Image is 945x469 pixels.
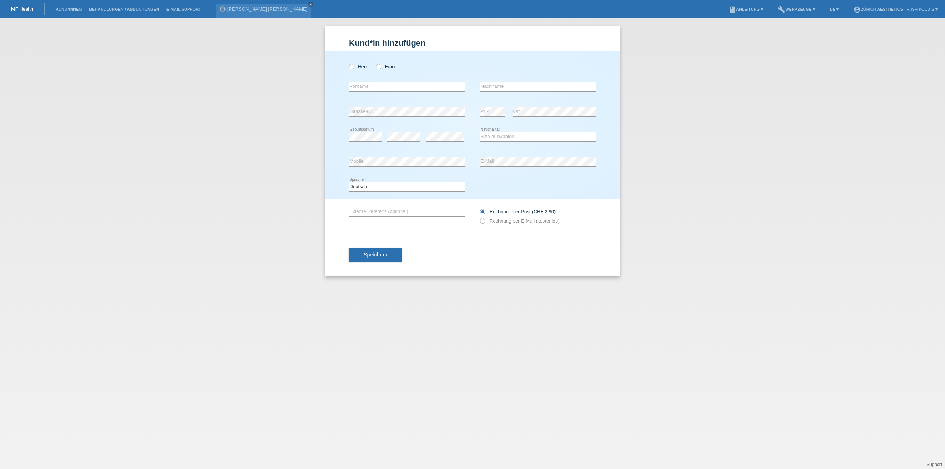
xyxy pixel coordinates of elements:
label: Rechnung per Post (CHF 2.90) [480,209,556,214]
input: Rechnung per Post (CHF 2.90) [480,209,485,218]
i: close [309,3,313,6]
span: Speichern [364,252,387,258]
a: close [308,2,313,7]
i: build [778,6,785,13]
label: Herr [349,64,367,69]
input: Frau [376,64,381,69]
a: Behandlungen / Abbuchungen [85,7,163,11]
a: DE ▾ [826,7,842,11]
a: buildWerkzeuge ▾ [774,7,819,11]
input: Rechnung per E-Mail (kostenlos) [480,218,485,227]
a: bookAnleitung ▾ [725,7,767,11]
a: account_circleZürich Aesthetics - F. Ispikoudis ▾ [850,7,941,11]
i: account_circle [853,6,861,13]
label: Frau [376,64,395,69]
i: book [729,6,736,13]
a: Kund*innen [52,7,85,11]
a: Support [927,462,942,467]
a: E-Mail Support [163,7,205,11]
label: Rechnung per E-Mail (kostenlos) [480,218,559,224]
h1: Kund*in hinzufügen [349,38,596,48]
a: [PERSON_NAME] [PERSON_NAME] [227,6,307,12]
button: Speichern [349,248,402,262]
input: Herr [349,64,354,69]
a: MF Health [11,6,33,12]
